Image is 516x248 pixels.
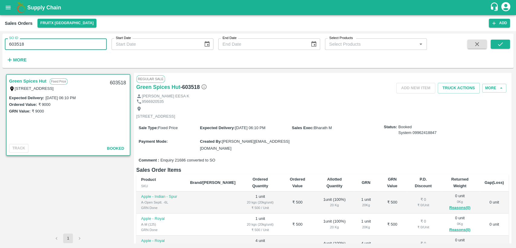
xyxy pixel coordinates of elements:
[245,200,275,205] div: 20 kgs (20kg/unit)
[50,78,68,85] p: Fixed Price
[5,19,33,27] div: Sales Orders
[63,233,73,243] button: page 1
[308,38,320,50] button: Choose date
[445,221,475,227] div: 0 Kg
[27,3,490,12] a: Supply Chain
[9,36,18,41] label: SO ID
[292,126,314,130] label: Sales Exec :
[245,205,275,210] div: ₹ 500 / Unit
[141,183,180,189] div: SKU
[438,83,480,93] button: Truck Actions
[482,84,506,93] button: More
[9,96,44,100] label: Expected Delivery :
[398,124,437,135] span: Booked
[485,180,504,185] b: Gap(Loss)
[141,216,180,222] p: Apple - Royal
[5,55,28,65] button: More
[411,224,435,230] div: ₹ 0 / Unit
[314,126,332,130] span: Bharath M
[51,233,85,243] nav: pagination navigation
[252,177,268,188] b: Ordered Quantity
[500,1,511,14] div: account of current user
[245,222,275,227] div: 20 kgs (20kg/unit)
[136,75,165,83] span: Regular Sale
[37,19,97,28] button: Select DC
[161,158,215,163] span: Enquiry 21686 converted to SO
[290,177,305,188] b: Ordered Value
[141,227,180,233] div: GRN Done
[398,130,437,136] div: System 09962418847
[326,177,342,188] b: Allotted Quantity
[158,126,178,130] span: Fixed Price
[38,102,50,107] label: ₹ 9000
[107,146,124,151] span: Booked
[200,139,289,150] span: [PERSON_NAME][EMAIL_ADDRESS][DOMAIN_NAME]
[201,38,213,50] button: Choose date
[139,158,159,163] label: Comment :
[235,126,265,130] span: [DATE] 06:10 PM
[1,1,15,15] button: open drawer
[359,197,373,208] div: 1 unit
[106,76,129,90] div: 603518
[245,227,275,233] div: ₹ 500 / Unit
[411,202,435,208] div: ₹ 0 / Unit
[180,83,207,91] h6: - 603518
[359,202,373,208] div: 20 Kg
[136,166,509,174] h6: Sales Order Items
[142,99,164,105] p: 9566920535
[200,126,235,130] label: Expected Delivery :
[320,219,349,230] div: 1 unit ( 100 %)
[280,214,315,236] td: ₹ 500
[136,83,180,91] a: Green Spices Hut
[387,177,397,188] b: GRN Value
[141,200,180,205] div: A-Open Septt. -6L
[359,224,373,230] div: 20 Kg
[136,114,175,119] p: [STREET_ADDRESS]
[190,180,235,185] b: Brand/[PERSON_NAME]
[27,5,61,11] b: Supply Chain
[139,126,158,130] label: Sale Type :
[222,36,236,41] label: End Date
[15,2,27,14] img: logo
[141,222,180,227] div: A-M (125)
[327,40,415,48] input: Select Products
[445,193,475,211] div: 0 unit
[141,205,180,210] div: GRN Done
[240,191,280,214] td: 1 unit
[415,177,432,188] b: P.D. Discount
[411,241,435,246] div: ₹ 0
[329,36,353,41] label: Select Products
[359,219,373,230] div: 1 unit
[15,86,54,91] label: [STREET_ADDRESS]
[240,214,280,236] td: 1 unit
[141,238,180,244] p: Apple - Royal
[9,77,47,85] a: Green Spices Hut
[141,194,180,200] p: Apple - Indian - Spur
[9,109,31,113] label: GRN Value:
[141,177,156,182] b: Product
[411,219,435,224] div: ₹ 0
[280,191,315,214] td: ₹ 500
[218,38,306,50] input: End Date
[32,109,44,113] label: ₹ 9000
[13,57,27,62] strong: More
[9,102,37,107] label: Ordered Value:
[116,36,131,41] label: Start Date
[200,139,222,144] label: Created By :
[320,197,349,208] div: 1 unit ( 100 %)
[480,214,509,236] td: 0 unit
[445,204,475,211] button: Reasons(0)
[139,139,168,144] label: Payment Mode :
[142,93,189,99] p: [PERSON_NAME] EESA K
[45,96,76,100] label: [DATE] 06:10 PM
[480,191,509,214] td: 0 unit
[378,214,406,236] td: ₹ 500
[445,227,475,233] button: Reasons(0)
[490,2,500,13] div: customer-support
[320,202,349,208] div: 20 Kg
[489,19,510,28] button: Add
[5,38,107,50] input: Enter SO ID
[112,38,199,50] input: Start Date
[411,197,435,203] div: ₹ 0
